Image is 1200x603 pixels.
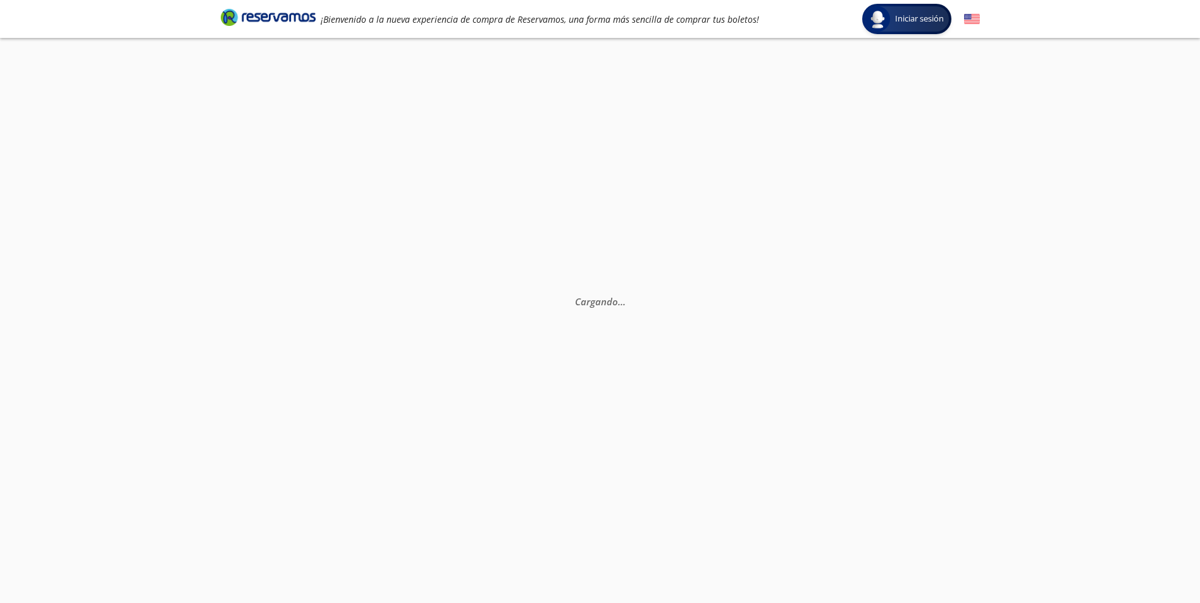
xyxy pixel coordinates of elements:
[621,295,623,308] span: .
[964,11,980,27] button: English
[623,295,626,308] span: .
[890,13,949,25] span: Iniciar sesión
[221,8,316,30] a: Brand Logo
[221,8,316,27] i: Brand Logo
[321,13,759,25] em: ¡Bienvenido a la nueva experiencia de compra de Reservamos, una forma más sencilla de comprar tus...
[618,295,621,308] span: .
[575,295,626,308] em: Cargando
